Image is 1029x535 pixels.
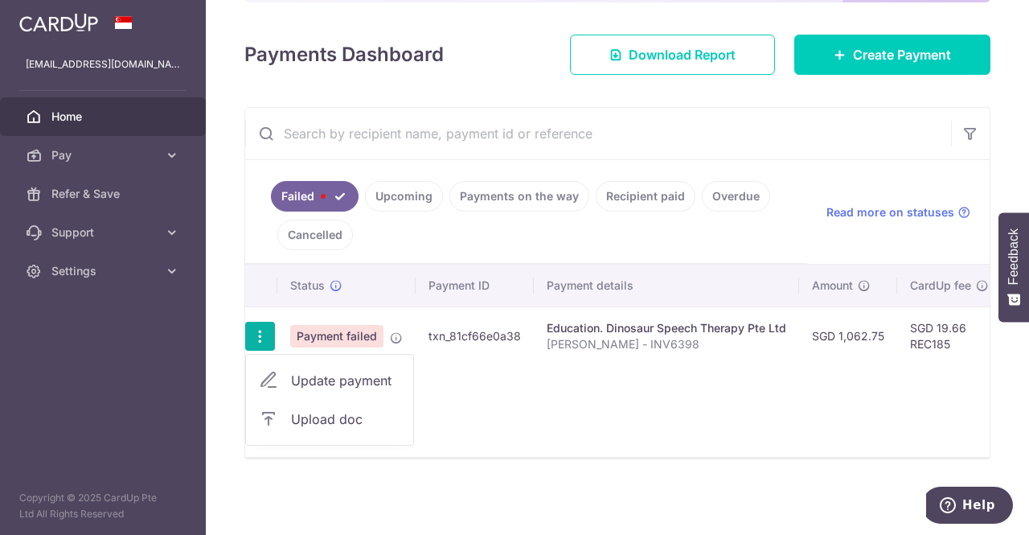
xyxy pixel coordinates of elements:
td: SGD 19.66 REC185 [897,307,1002,365]
span: Feedback [1006,228,1021,285]
span: Amount [812,278,853,294]
input: Search by recipient name, payment id or reference [245,108,951,159]
iframe: Opens a widget where you can find more information [926,487,1013,527]
a: Recipient paid [596,181,695,212]
span: Read more on statuses [826,204,954,220]
a: Failed [271,181,359,212]
span: Payment failed [290,325,383,348]
span: Home [51,109,158,125]
a: Create Payment [794,35,990,75]
div: Education. Dinosaur Speech Therapy Pte Ltd [547,320,786,336]
p: [EMAIL_ADDRESS][DOMAIN_NAME] [26,56,180,72]
th: Payment details [534,265,799,307]
td: SGD 1,062.75 [799,307,897,365]
a: Read more on statuses [826,204,970,220]
td: txn_81cf66e0a38 [416,307,534,365]
a: Upcoming [365,181,443,212]
a: Download Report [570,35,775,75]
a: Overdue [702,181,770,212]
img: CardUp [19,13,98,32]
p: [PERSON_NAME] - INV6398 [547,336,786,352]
span: Support [51,224,158,241]
h4: Payments Dashboard [244,40,444,69]
span: Pay [51,147,158,163]
span: Download Report [629,45,736,64]
th: Payment ID [416,265,534,307]
span: Refer & Save [51,186,158,202]
span: CardUp fee [910,278,971,294]
a: Payments on the way [449,181,589,212]
a: Cancelled [277,220,353,250]
button: Feedback - Show survey [998,212,1029,322]
span: Create Payment [853,45,951,64]
span: Settings [51,263,158,279]
span: Status [290,278,325,294]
